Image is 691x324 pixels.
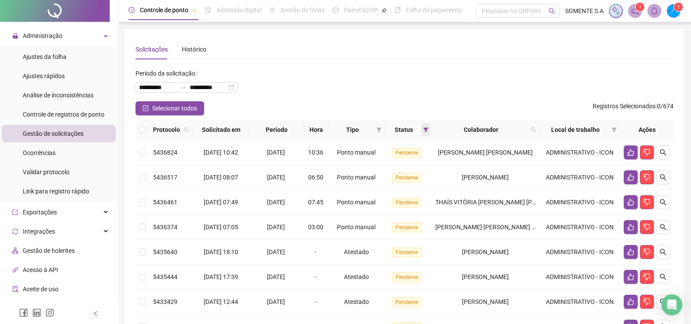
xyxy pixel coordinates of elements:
[549,8,555,14] span: search
[12,33,18,39] span: lock
[395,7,401,13] span: book
[539,290,620,314] td: ADMINISTRATIVO - ICON
[308,149,323,156] span: 10:36
[23,266,58,273] span: Acesso à API
[23,72,65,79] span: Ajustes rápidos
[315,273,316,280] span: -
[267,248,285,255] span: [DATE]
[565,6,604,16] span: SOMENTE S.A
[23,149,56,156] span: Ocorrências
[250,120,304,140] th: Período
[337,199,375,206] span: Ponto manual
[332,125,373,134] span: Tipo
[643,199,650,206] span: dislike
[308,199,323,206] span: 07:45
[182,45,206,54] div: Histórico
[661,294,682,315] div: Open Intercom Messenger
[660,248,667,255] span: search
[337,149,375,156] span: Ponto manual
[624,125,670,134] div: Ações
[423,127,428,132] span: filter
[204,174,238,181] span: [DATE] 08:07
[333,7,339,13] span: dashboard
[627,174,634,181] span: like
[376,127,382,132] span: filter
[344,273,369,280] span: Atestado
[462,174,509,181] span: [PERSON_NAME]
[128,7,135,13] span: clock-circle
[392,173,421,183] span: Pendente
[267,273,285,280] span: [DATE]
[12,286,18,292] span: audit
[204,298,238,305] span: [DATE] 12:44
[611,6,621,16] img: sparkle-icon.fc2bf0ac1784a2077858766a79e2daf3.svg
[643,224,650,231] span: dislike
[531,127,536,132] span: search
[23,228,55,235] span: Integrações
[308,174,323,181] span: 06:50
[392,198,421,207] span: Pendente
[660,174,667,181] span: search
[205,7,211,13] span: file-done
[32,308,41,317] span: linkedin
[643,149,650,156] span: dislike
[593,103,656,110] span: Registros Selecionados
[153,248,177,255] span: 5435640
[344,248,369,255] span: Atestado
[12,267,18,273] span: api
[23,247,75,254] span: Gestão de holerites
[660,199,667,206] span: search
[635,3,644,11] sup: 1
[660,298,667,305] span: search
[135,66,201,80] label: Período da solicitação
[204,149,238,156] span: [DATE] 10:42
[643,174,650,181] span: dislike
[23,130,83,137] span: Gestão de solicitações
[179,84,186,91] span: swap-right
[539,265,620,290] td: ADMINISTRATIVO - ICON
[593,101,674,115] span: : 0 / 674
[392,272,421,282] span: Pendente
[337,174,375,181] span: Ponto manual
[677,4,680,10] span: 1
[142,105,149,111] span: check-square
[462,273,509,280] span: [PERSON_NAME]
[406,7,462,14] span: Folha de pagamento
[204,248,238,255] span: [DATE] 18:10
[23,188,89,195] span: Link para registro rápido
[539,240,620,265] td: ADMINISTRATIVO - ICON
[12,209,18,215] span: export
[153,149,177,156] span: 5436824
[281,7,325,14] span: Gestão de férias
[23,92,94,99] span: Análise de inconsistências
[269,7,275,13] span: sun
[135,101,204,115] button: Selecionar todos
[643,273,650,280] span: dislike
[650,7,658,15] span: bell
[667,4,680,17] img: 50881
[539,140,620,165] td: ADMINISTRATIVO - ICON
[179,84,186,91] span: to
[392,297,421,307] span: Pendente
[392,248,421,257] span: Pendente
[421,123,430,136] span: filter
[184,127,189,132] span: search
[660,273,667,280] span: search
[627,149,634,156] span: like
[315,298,316,305] span: -
[192,8,197,13] span: pushpin
[23,169,69,176] span: Validar protocolo
[23,53,66,60] span: Ajustes da folha
[627,199,634,206] span: like
[204,224,238,231] span: [DATE] 07:05
[643,248,650,255] span: dislike
[308,224,323,231] span: 03:00
[543,125,608,134] span: Local de trabalho
[152,103,197,113] span: Selecionar todos
[392,223,421,232] span: Pendente
[153,199,177,206] span: 5436461
[204,199,238,206] span: [DATE] 07:49
[23,111,104,118] span: Controle de registros de ponto
[267,199,285,206] span: [DATE]
[182,123,191,136] span: search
